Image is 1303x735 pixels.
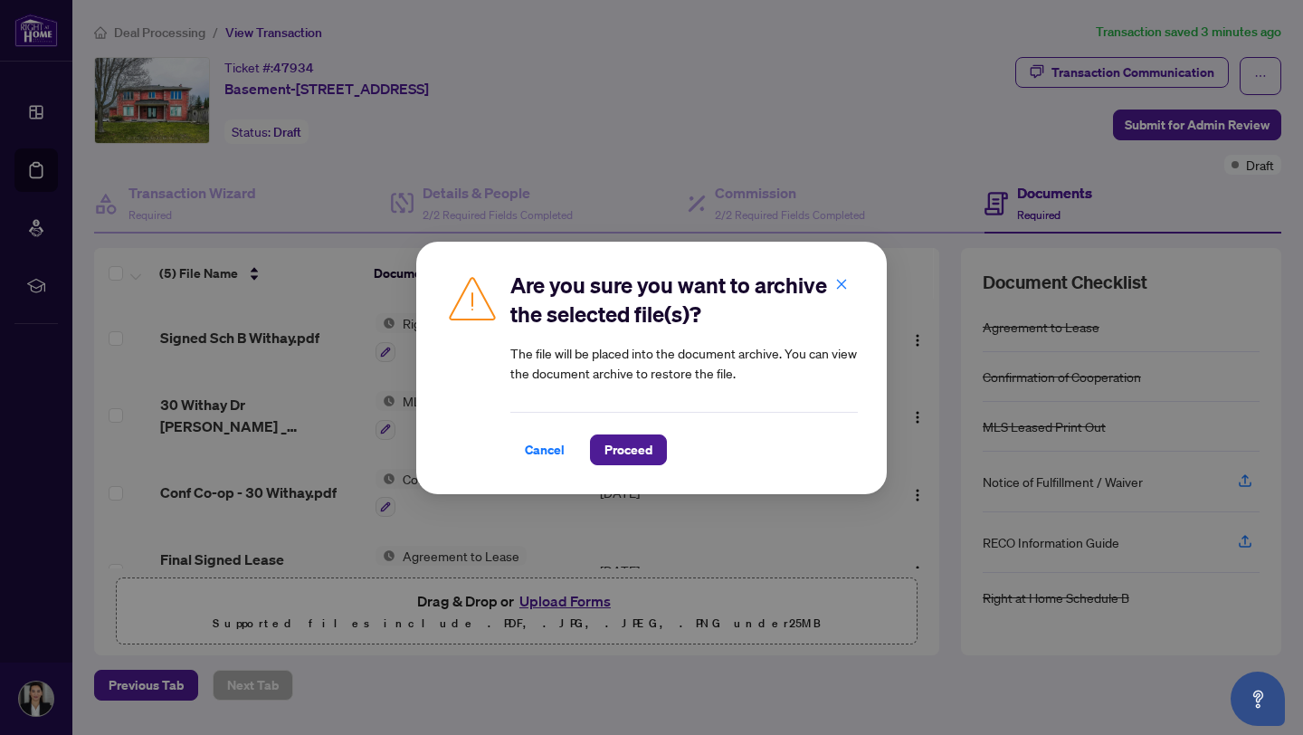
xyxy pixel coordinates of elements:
h2: Are you sure you want to archive the selected file(s)? [510,271,858,329]
article: The file will be placed into the document archive. You can view the document archive to restore t... [510,343,858,383]
button: Open asap [1231,672,1285,726]
span: Proceed [604,435,652,464]
button: Proceed [590,434,667,465]
span: close [835,277,848,290]
img: Caution Icon [445,271,499,325]
span: Cancel [525,435,565,464]
button: Cancel [510,434,579,465]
